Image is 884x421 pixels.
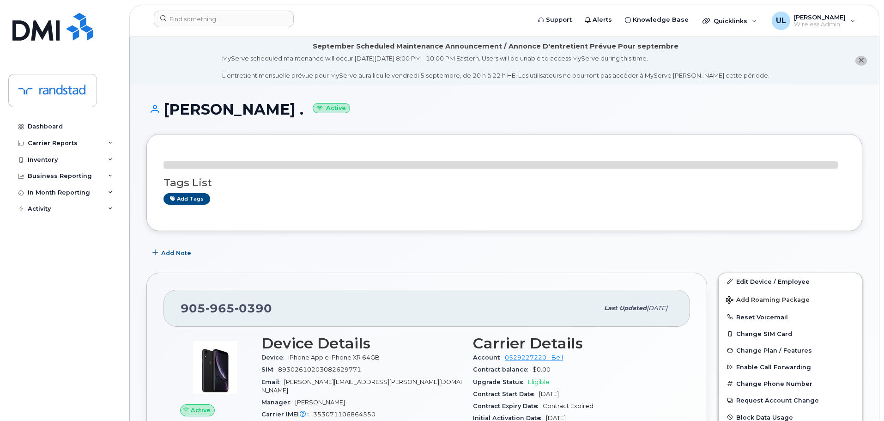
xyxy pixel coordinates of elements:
button: Add Roaming Package [719,290,862,309]
span: 0390 [235,301,272,315]
a: Add tags [163,193,210,205]
span: Enable Call Forwarding [736,364,811,371]
button: close notification [855,56,867,66]
a: 0529227220 - Bell [505,354,563,361]
img: image20231002-3703462-1qb80zy.jpeg [188,340,243,395]
span: Change Plan / Features [736,347,812,354]
div: MyServe scheduled maintenance will occur [DATE][DATE] 8:00 PM - 10:00 PM Eastern. Users will be u... [222,54,769,80]
button: Change Phone Number [719,375,862,392]
span: Add Note [161,249,191,257]
button: Request Account Change [719,392,862,409]
h3: Device Details [261,335,462,352]
h3: Tags List [163,177,845,189]
h1: [PERSON_NAME] . [146,101,862,117]
span: $0.00 [533,366,551,373]
span: Contract Start Date [473,390,539,397]
span: [DATE] [647,305,667,311]
span: 89302610203082629771 [278,366,361,373]
div: September Scheduled Maintenance Announcement / Annonce D'entretient Prévue Pour septembre [313,42,678,51]
span: Contract balance [473,366,533,373]
button: Add Note [146,245,199,262]
span: Active [191,406,211,415]
button: Reset Voicemail [719,309,862,325]
span: Eligible [528,378,550,385]
span: [PERSON_NAME][EMAIL_ADDRESS][PERSON_NAME][DOMAIN_NAME] [261,378,462,394]
span: 905 [181,301,272,315]
span: Contract Expiry Date [473,403,543,409]
span: 353071106864550 [313,411,375,418]
span: Manager [261,399,295,406]
span: [PERSON_NAME] [295,399,345,406]
button: Enable Call Forwarding [719,359,862,375]
span: [DATE] [539,390,559,397]
span: 965 [206,301,235,315]
span: SIM [261,366,278,373]
span: Contract Expired [543,403,593,409]
button: Change SIM Card [719,325,862,342]
small: Active [313,103,350,114]
h3: Carrier Details [473,335,673,352]
span: Last updated [604,305,647,311]
span: Account [473,354,505,361]
span: Add Roaming Package [726,296,810,305]
button: Change Plan / Features [719,342,862,359]
span: Email [261,378,284,385]
span: iPhone Apple iPhone XR 64GB [288,354,380,361]
span: Carrier IMEI [261,411,313,418]
a: Edit Device / Employee [719,273,862,290]
span: Upgrade Status [473,378,528,385]
span: Device [261,354,288,361]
